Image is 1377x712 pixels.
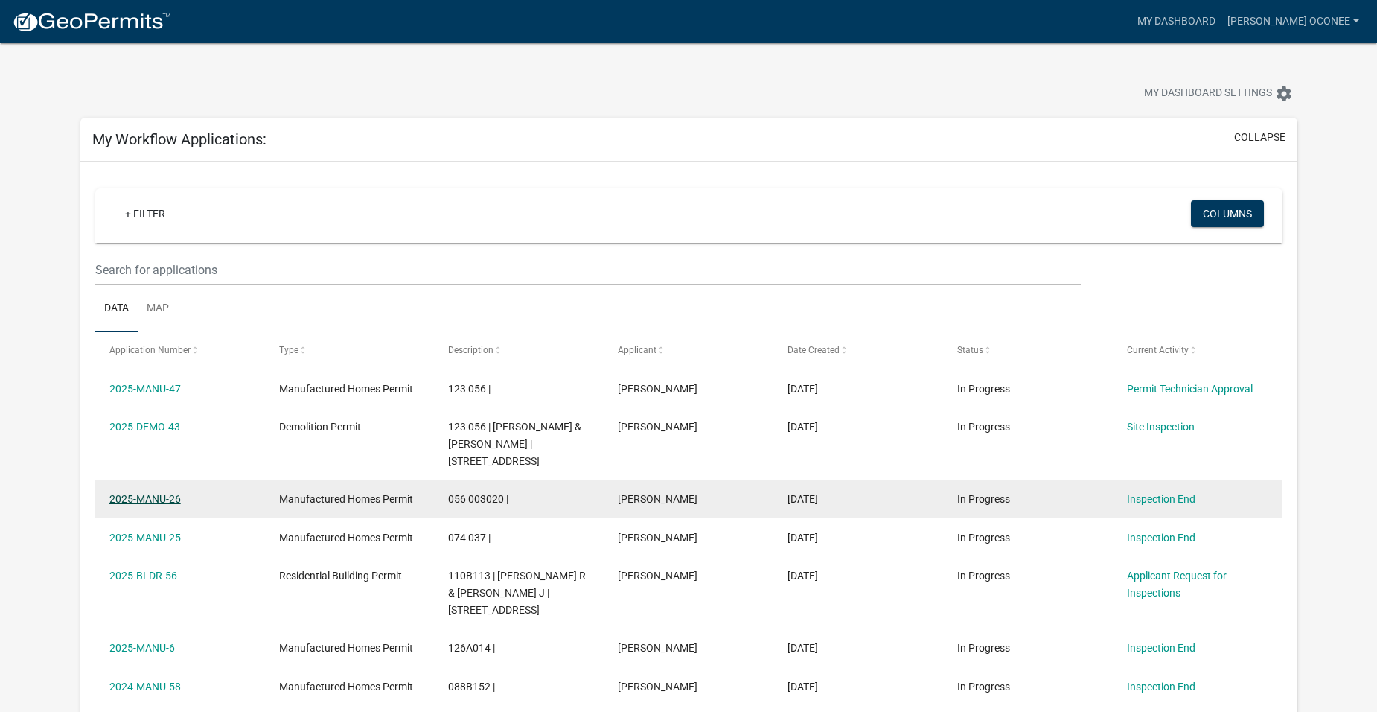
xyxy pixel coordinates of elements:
[448,532,491,544] span: 074 037 |
[1127,345,1189,355] span: Current Activity
[279,493,413,505] span: Manufactured Homes Permit
[279,421,361,433] span: Demolition Permit
[1127,421,1195,433] a: Site Inspection
[448,421,581,467] span: 123 056 | GRANDT LINDA & STEVEN | 143 Harbor Dr
[1275,85,1293,103] i: settings
[618,421,697,433] span: melinda ingram
[1127,532,1195,544] a: Inspection End
[957,532,1010,544] span: In Progress
[279,642,413,654] span: Manufactured Homes Permit
[787,570,818,582] span: 02/20/2025
[618,345,656,355] span: Applicant
[1127,493,1195,505] a: Inspection End
[95,285,138,333] a: Data
[1127,681,1195,693] a: Inspection End
[448,570,586,616] span: 110B113 | MUCHOW WAYNE R & TERI J | 1033 CROOKED CREEK RD
[448,345,493,355] span: Description
[618,642,697,654] span: melinda ingram
[109,681,181,693] a: 2024-MANU-58
[109,570,177,582] a: 2025-BLDR-56
[279,570,402,582] span: Residential Building Permit
[787,493,818,505] span: 04/23/2025
[448,681,495,693] span: 088B152 |
[957,421,1010,433] span: In Progress
[109,383,181,395] a: 2025-MANU-47
[1113,332,1282,368] datatable-header-cell: Current Activity
[92,130,266,148] h5: My Workflow Applications:
[957,383,1010,395] span: In Progress
[618,493,697,505] span: melinda ingram
[1127,570,1227,599] a: Applicant Request for Inspections
[618,532,697,544] span: melinda ingram
[1131,7,1221,36] a: My Dashboard
[109,642,175,654] a: 2025-MANU-6
[448,383,491,395] span: 123 056 |
[138,285,178,333] a: Map
[787,532,818,544] span: 04/17/2025
[279,383,413,395] span: Manufactured Homes Permit
[1127,642,1195,654] a: Inspection End
[1132,79,1305,108] button: My Dashboard Settingssettings
[113,200,177,227] a: + Filter
[787,345,840,355] span: Date Created
[109,532,181,544] a: 2025-MANU-25
[957,681,1010,693] span: In Progress
[604,332,773,368] datatable-header-cell: Applicant
[279,345,298,355] span: Type
[1144,85,1272,103] span: My Dashboard Settings
[618,681,697,693] span: melinda ingram
[1191,200,1264,227] button: Columns
[787,421,818,433] span: 07/07/2025
[957,345,983,355] span: Status
[448,493,508,505] span: 056 003020 |
[787,642,818,654] span: 01/27/2025
[109,493,181,505] a: 2025-MANU-26
[109,345,191,355] span: Application Number
[957,570,1010,582] span: In Progress
[943,332,1113,368] datatable-header-cell: Status
[264,332,434,368] datatable-header-cell: Type
[957,642,1010,654] span: In Progress
[448,642,495,654] span: 126A014 |
[279,532,413,544] span: Manufactured Homes Permit
[787,383,818,395] span: 08/21/2025
[773,332,943,368] datatable-header-cell: Date Created
[279,681,413,693] span: Manufactured Homes Permit
[618,383,697,395] span: melinda ingram
[434,332,604,368] datatable-header-cell: Description
[109,421,180,433] a: 2025-DEMO-43
[95,332,265,368] datatable-header-cell: Application Number
[787,681,818,693] span: 11/18/2024
[957,493,1010,505] span: In Progress
[1221,7,1365,36] a: [PERSON_NAME] oconee
[95,255,1081,285] input: Search for applications
[618,570,697,582] span: melinda ingram
[1127,383,1253,395] a: Permit Technician Approval
[1234,130,1285,145] button: collapse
